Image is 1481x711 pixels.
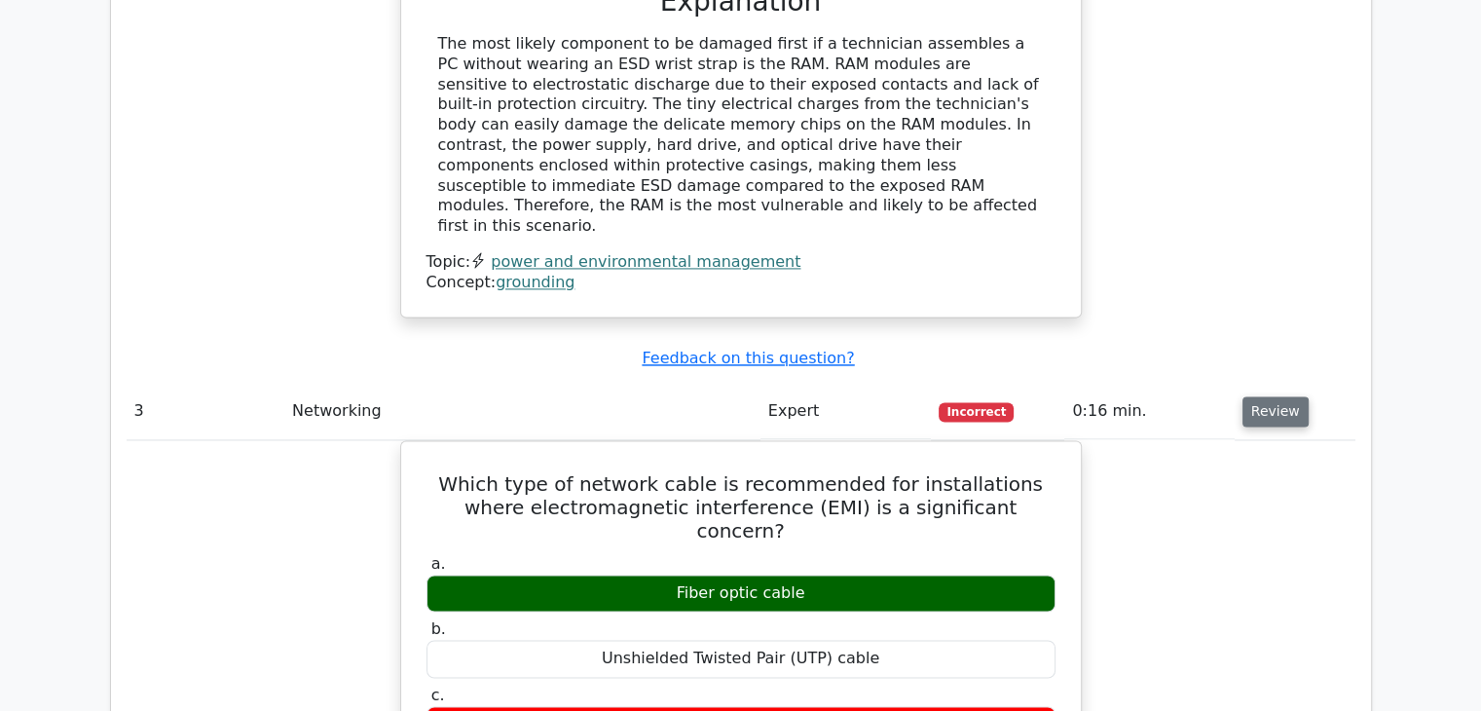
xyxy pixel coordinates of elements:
span: Incorrect [939,402,1014,422]
h5: Which type of network cable is recommended for installations where electromagnetic interference (... [425,472,1057,543]
a: grounding [496,273,574,291]
div: Concept: [426,273,1055,293]
div: Topic: [426,252,1055,273]
td: Networking [284,384,760,439]
a: power and environmental management [491,252,800,271]
div: Unshielded Twisted Pair (UTP) cable [426,640,1055,678]
div: The most likely component to be damaged first if a technician assembles a PC without wearing an E... [438,34,1044,237]
td: 3 [127,384,285,439]
button: Review [1242,396,1309,427]
td: Expert [760,384,932,439]
div: Fiber optic cable [426,575,1055,613]
span: b. [431,619,446,638]
a: Feedback on this question? [642,349,854,367]
span: c. [431,686,445,704]
span: a. [431,554,446,573]
td: 0:16 min. [1064,384,1234,439]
